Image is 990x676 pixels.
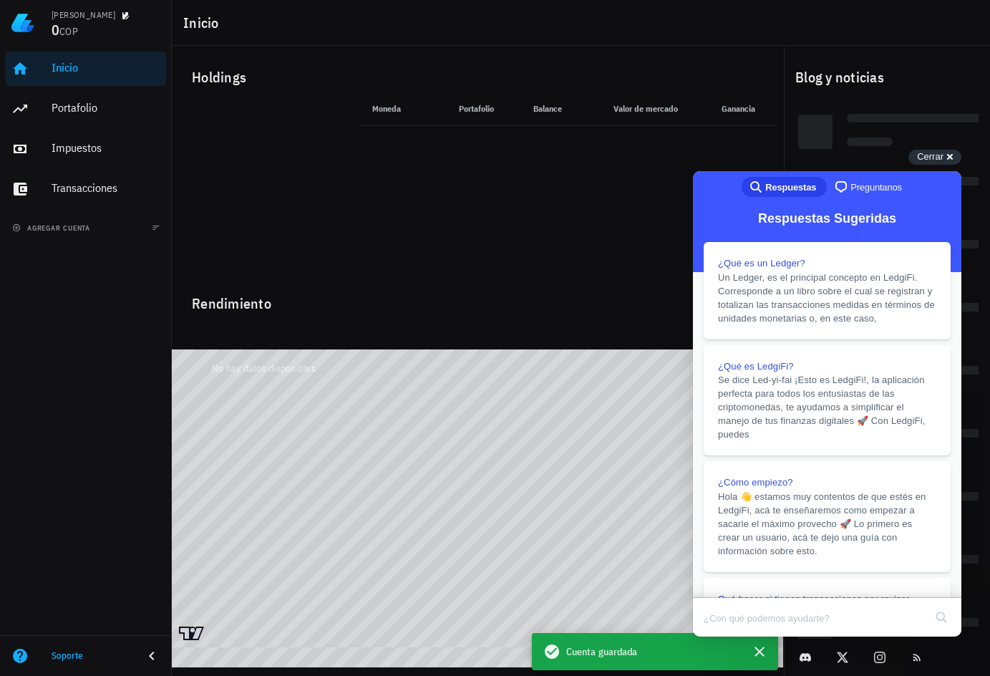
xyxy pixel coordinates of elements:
span: Ganancia [722,103,764,114]
button: Cerrar [908,150,961,165]
a: Impuestos [6,132,166,166]
th: Balance [505,92,573,126]
div: avatar [950,11,973,34]
span: 0 [52,20,59,39]
span: Cuenta guardada [566,644,638,660]
h1: Inicio [183,11,225,34]
a: Qué hacer si tienes transacciones por revisar [11,407,258,518]
div: Loading... [847,114,990,127]
a: Transacciones [6,172,166,206]
img: LedgiFi [11,11,34,34]
div: Rendimiento [180,281,775,315]
th: Moneda [361,92,429,126]
span: COP [59,25,78,38]
a: Charting by TradingView [179,627,204,640]
div: Portafolio [52,101,160,115]
th: Valor de mercado [573,92,689,126]
div: Impuestos [52,141,160,155]
span: Cerrar [917,151,943,162]
div: [PERSON_NAME] [52,9,115,21]
div: Holdings [180,54,775,100]
div: Soporte [52,650,132,662]
span: agregar cuenta [15,223,90,233]
button: agregar cuenta [9,221,97,235]
div: Loading... [847,137,893,150]
div: Loading... [798,115,833,149]
iframe: Help Scout Beacon - Live Chat, Contact Form, and Knowledge Base [693,171,961,637]
div: No hay datos disponibles [195,315,333,421]
a: Portafolio [6,92,166,126]
a: Inicio [6,52,166,86]
th: Portafolio [429,92,505,126]
div: Blog y noticias [784,54,990,100]
div: Inicio [52,61,160,74]
div: Transacciones [52,181,160,195]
